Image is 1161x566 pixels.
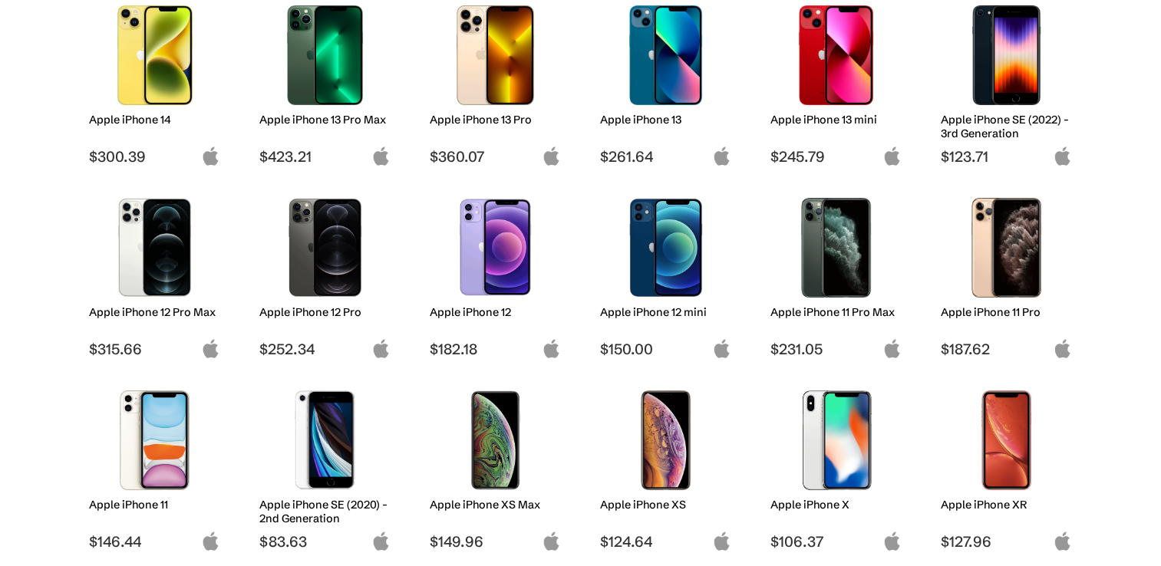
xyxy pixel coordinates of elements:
[82,190,228,358] a: iPhone 12 Pro Max Apple iPhone 12 Pro Max $315.66 apple-logo
[271,390,379,490] img: iPhone SE 2nd Gen
[430,498,561,512] h2: Apple iPhone XS Max
[252,190,398,358] a: iPhone 12 Pro Apple iPhone 12 Pro $252.34 apple-logo
[259,113,391,127] h2: Apple iPhone 13 Pro Max
[430,340,561,358] span: $182.18
[259,305,391,319] h2: Apple iPhone 12 Pro
[371,531,391,551] img: apple-logo
[612,5,720,105] img: iPhone 13
[600,113,731,127] h2: Apple iPhone 13
[941,147,1072,166] span: $123.71
[600,532,731,551] span: $124.64
[542,531,561,551] img: apple-logo
[782,5,890,105] img: iPhone 13 mini
[441,390,549,490] img: iPhone XS Max
[712,146,731,166] img: apple-logo
[89,113,220,127] h2: Apple iPhone 14
[89,532,220,551] span: $146.44
[952,198,1060,298] img: iPhone 11 Pro
[593,383,739,551] a: iPhone XS Apple iPhone XS $124.64 apple-logo
[259,498,391,525] h2: Apple iPhone SE (2020) - 2nd Generation
[441,5,549,105] img: iPhone 13 Pro
[1053,146,1072,166] img: apple-logo
[782,390,890,490] img: iPhone X
[201,146,220,166] img: apple-logo
[764,383,909,551] a: iPhone X Apple iPhone X $106.37 apple-logo
[770,305,902,319] h2: Apple iPhone 11 Pro Max
[259,532,391,551] span: $83.63
[770,340,902,358] span: $231.05
[934,190,1080,358] a: iPhone 11 Pro Apple iPhone 11 Pro $187.62 apple-logo
[259,340,391,358] span: $252.34
[712,531,731,551] img: apple-logo
[252,383,398,551] a: iPhone SE 2nd Gen Apple iPhone SE (2020) - 2nd Generation $83.63 apple-logo
[542,146,561,166] img: apple-logo
[259,147,391,166] span: $423.21
[941,113,1072,140] h2: Apple iPhone SE (2022) - 3rd Generation
[423,190,569,358] a: iPhone 12 Apple iPhone 12 $182.18 apple-logo
[201,339,220,358] img: apple-logo
[89,147,220,166] span: $300.39
[101,390,209,490] img: iPhone 11
[600,305,731,319] h2: Apple iPhone 12 mini
[1053,339,1072,358] img: apple-logo
[612,198,720,298] img: iPhone 12 mini
[770,498,902,512] h2: Apple iPhone X
[1053,531,1072,551] img: apple-logo
[600,147,731,166] span: $261.64
[782,198,890,298] img: iPhone 11 Pro Max
[593,190,739,358] a: iPhone 12 mini Apple iPhone 12 mini $150.00 apple-logo
[89,340,220,358] span: $315.66
[612,390,720,490] img: iPhone XS
[600,340,731,358] span: $150.00
[952,5,1060,105] img: iPhone SE 3rd Gen
[882,146,902,166] img: apple-logo
[770,532,902,551] span: $106.37
[430,532,561,551] span: $149.96
[441,198,549,298] img: iPhone 12
[934,383,1080,551] a: iPhone XR Apple iPhone XR $127.96 apple-logo
[101,5,209,105] img: iPhone 14
[600,498,731,512] h2: Apple iPhone XS
[371,146,391,166] img: apple-logo
[882,339,902,358] img: apple-logo
[430,147,561,166] span: $360.07
[89,305,220,319] h2: Apple iPhone 12 Pro Max
[82,383,228,551] a: iPhone 11 Apple iPhone 11 $146.44 apple-logo
[770,147,902,166] span: $245.79
[764,190,909,358] a: iPhone 11 Pro Max Apple iPhone 11 Pro Max $231.05 apple-logo
[430,305,561,319] h2: Apple iPhone 12
[201,531,220,551] img: apple-logo
[89,498,220,512] h2: Apple iPhone 11
[542,339,561,358] img: apple-logo
[271,5,379,105] img: iPhone 13 Pro Max
[430,113,561,127] h2: Apple iPhone 13 Pro
[371,339,391,358] img: apple-logo
[952,390,1060,490] img: iPhone XR
[941,305,1072,319] h2: Apple iPhone 11 Pro
[101,198,209,298] img: iPhone 12 Pro Max
[941,498,1072,512] h2: Apple iPhone XR
[770,113,902,127] h2: Apple iPhone 13 mini
[712,339,731,358] img: apple-logo
[941,532,1072,551] span: $127.96
[882,531,902,551] img: apple-logo
[941,340,1072,358] span: $187.62
[271,198,379,298] img: iPhone 12 Pro
[423,383,569,551] a: iPhone XS Max Apple iPhone XS Max $149.96 apple-logo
